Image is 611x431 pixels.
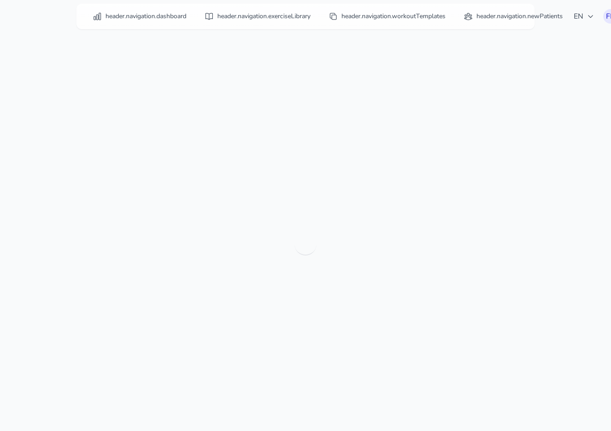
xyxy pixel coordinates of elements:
[199,8,316,25] a: header.navigation.exerciseLibrary
[574,11,594,22] span: EN
[568,7,600,25] button: EN
[458,8,568,25] a: header.navigation.newPatients
[323,8,451,25] a: header.navigation.workoutTemplates
[87,8,192,25] a: header.navigation.dashboard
